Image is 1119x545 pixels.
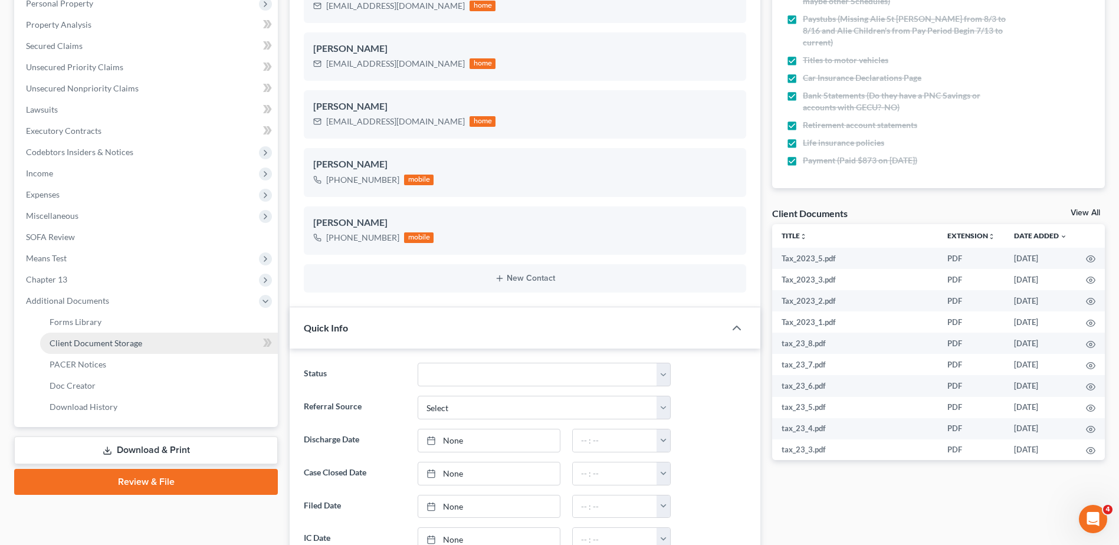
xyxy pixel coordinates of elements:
span: Unsecured Priority Claims [26,62,123,72]
div: [PERSON_NAME] [313,216,737,230]
a: Unsecured Nonpriority Claims [17,78,278,99]
div: home [470,58,495,69]
label: Discharge Date [298,429,411,452]
td: [DATE] [1005,439,1077,461]
a: Review & File [14,469,278,495]
span: Retirement account statements [803,119,917,131]
span: Doc Creator [50,380,96,390]
td: Tax_2023_2.pdf [772,290,938,311]
i: expand_more [1060,233,1067,240]
div: Client Documents [772,207,848,219]
label: Referral Source [298,396,411,419]
span: Lawsuits [26,104,58,114]
div: [PERSON_NAME] [313,157,737,172]
a: Extensionunfold_more [947,231,995,240]
td: PDF [938,333,1005,354]
span: 4 [1103,505,1113,514]
td: PDF [938,439,1005,461]
a: View All [1071,209,1100,217]
td: Tax_2023_5.pdf [772,248,938,269]
a: Date Added expand_more [1014,231,1067,240]
a: Client Document Storage [40,333,278,354]
a: PACER Notices [40,354,278,375]
td: [DATE] [1005,375,1077,396]
span: Payment (Paid $873 on [DATE]) [803,155,917,166]
a: None [418,495,560,518]
a: Lawsuits [17,99,278,120]
td: [DATE] [1005,248,1077,269]
td: PDF [938,248,1005,269]
span: Secured Claims [26,41,83,51]
a: Titleunfold_more [782,231,807,240]
a: SOFA Review [17,226,278,248]
td: tax_23_4.pdf [772,418,938,439]
i: unfold_more [800,233,807,240]
iframe: Intercom live chat [1079,505,1107,533]
label: Case Closed Date [298,462,411,485]
input: -- : -- [573,462,657,485]
label: Status [298,363,411,386]
span: Property Analysis [26,19,91,29]
i: unfold_more [988,233,995,240]
span: SOFA Review [26,232,75,242]
div: [PERSON_NAME] [313,100,737,114]
td: tax_23_8.pdf [772,333,938,354]
td: PDF [938,397,1005,418]
td: Tax_2023_3.pdf [772,269,938,290]
div: [PHONE_NUMBER] [326,232,399,244]
td: Tax_2023_1.pdf [772,311,938,333]
div: home [470,116,495,127]
td: tax_23_5.pdf [772,397,938,418]
input: -- : -- [573,495,657,518]
div: mobile [404,175,434,185]
div: [EMAIL_ADDRESS][DOMAIN_NAME] [326,116,465,127]
div: [PHONE_NUMBER] [326,174,399,186]
div: [PERSON_NAME] [313,42,737,56]
span: Additional Documents [26,296,109,306]
span: Quick Info [304,322,348,333]
a: None [418,462,560,485]
a: Doc Creator [40,375,278,396]
td: tax_23_7.pdf [772,354,938,375]
div: mobile [404,232,434,243]
span: Titles to motor vehicles [803,54,888,66]
td: PDF [938,311,1005,333]
span: Unsecured Nonpriority Claims [26,83,139,93]
td: [DATE] [1005,418,1077,439]
span: Download History [50,402,117,412]
a: Forms Library [40,311,278,333]
span: Chapter 13 [26,274,67,284]
a: Unsecured Priority Claims [17,57,278,78]
span: Expenses [26,189,60,199]
td: tax_23_6.pdf [772,375,938,396]
span: Codebtors Insiders & Notices [26,147,133,157]
td: PDF [938,354,1005,375]
a: Property Analysis [17,14,278,35]
div: home [470,1,495,11]
span: Paystubs (Missing Alie St [PERSON_NAME] from 8/3 to 8/16 and Alie Children's from Pay Period Begi... [803,13,1012,48]
td: [DATE] [1005,311,1077,333]
td: PDF [938,269,1005,290]
td: [DATE] [1005,333,1077,354]
label: Filed Date [298,495,411,518]
a: Download History [40,396,278,418]
span: Client Document Storage [50,338,142,348]
span: Executory Contracts [26,126,101,136]
a: Download & Print [14,436,278,464]
a: Secured Claims [17,35,278,57]
td: PDF [938,418,1005,439]
span: Bank Statements (Do they have a PNC Savings or accounts with GECU?-NO) [803,90,1012,113]
td: tax_23_3.pdf [772,439,938,461]
td: [DATE] [1005,269,1077,290]
span: Income [26,168,53,178]
div: [EMAIL_ADDRESS][DOMAIN_NAME] [326,58,465,70]
td: PDF [938,375,1005,396]
span: Life insurance policies [803,137,884,149]
td: [DATE] [1005,397,1077,418]
span: Forms Library [50,317,101,327]
span: Means Test [26,253,67,263]
td: [DATE] [1005,290,1077,311]
a: Executory Contracts [17,120,278,142]
span: Miscellaneous [26,211,78,221]
input: -- : -- [573,429,657,452]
